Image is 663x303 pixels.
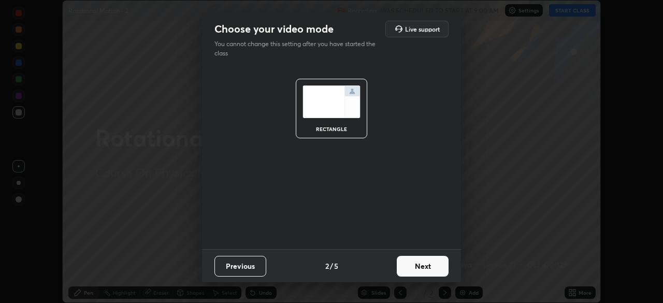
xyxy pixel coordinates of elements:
[214,39,382,58] p: You cannot change this setting after you have started the class
[302,85,361,118] img: normalScreenIcon.ae25ed63.svg
[214,256,266,277] button: Previous
[334,261,338,271] h4: 5
[214,22,334,36] h2: Choose your video mode
[311,126,352,132] div: rectangle
[405,26,440,32] h5: Live support
[325,261,329,271] h4: 2
[330,261,333,271] h4: /
[397,256,449,277] button: Next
